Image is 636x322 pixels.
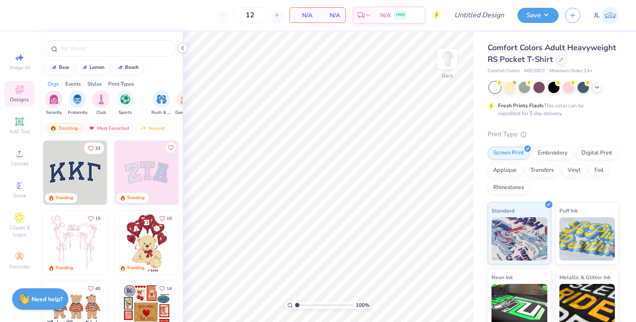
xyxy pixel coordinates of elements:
[60,44,170,53] input: Try "Alpha"
[116,90,134,116] div: filter for Sports
[517,8,559,23] button: Save
[175,90,195,116] div: filter for Game Day
[180,94,190,104] img: Game Day Image
[93,90,110,116] div: filter for Club
[175,109,195,116] span: Game Day
[116,65,123,70] img: trend_line.gif
[50,125,57,131] img: trending.gif
[93,90,110,116] button: filter button
[576,147,618,160] div: Digital Print
[442,72,453,80] div: Back
[525,164,559,177] div: Transfers
[559,273,610,282] span: Metallic & Glitter Ink
[356,301,369,309] span: 100 %
[11,160,28,167] span: Upload
[43,141,107,205] img: 3b9aba4f-e317-4aa7-a679-c95a879539bd
[116,90,134,116] button: filter button
[136,123,169,133] div: Newest
[532,147,573,160] div: Embroidery
[488,68,520,75] span: Comfort Colors
[602,7,619,24] img: Jerry Lascher
[125,65,139,70] div: beach
[167,216,172,221] span: 10
[178,211,242,275] img: e74243e0-e378-47aa-a400-bc6bcb25063a
[524,68,545,75] span: # 6030CC
[68,90,87,116] button: filter button
[498,102,544,109] strong: Fresh Prints Flash:
[559,217,615,261] img: Puff Ink
[498,102,604,117] div: This color can be expedited for 5 day delivery.
[10,64,30,71] span: Image AI
[32,295,63,303] strong: Need help?
[151,109,171,116] span: Rush & Bid
[9,263,30,270] span: Decorate
[115,211,179,275] img: 587403a7-0594-4a7f-b2bd-0ca67a3ff8dd
[323,11,340,20] span: N/A
[155,213,176,224] button: Like
[233,7,267,23] input: – –
[90,65,105,70] div: lemon
[155,283,176,294] button: Like
[13,192,26,199] span: Greek
[68,90,87,116] div: filter for Fraternity
[55,195,73,201] div: Trending
[295,11,312,20] span: N/A
[76,61,109,74] button: lemon
[84,213,104,224] button: Like
[151,90,171,116] div: filter for Rush & Bid
[87,80,102,88] div: Styles
[10,96,29,103] span: Designs
[119,109,132,116] span: Sports
[127,265,145,271] div: Trending
[68,109,87,116] span: Fraternity
[107,141,171,205] img: edfb13fc-0e43-44eb-bea2-bf7fc0dd67f9
[43,211,107,275] img: 83dda5b0-2158-48ca-832c-f6b4ef4c4536
[594,7,619,24] a: JL
[4,224,35,238] span: Clipart & logos
[175,90,195,116] button: filter button
[488,181,530,194] div: Rhinestones
[107,211,171,275] img: d12a98c7-f0f7-4345-bf3a-b9f1b718b86e
[55,265,73,271] div: Trending
[49,94,59,104] img: Sorority Image
[562,164,586,177] div: Vinyl
[95,146,100,151] span: 33
[594,10,600,20] span: JL
[108,80,134,88] div: Print Types
[491,206,514,215] span: Standard
[166,142,176,153] button: Like
[157,94,167,104] img: Rush & Bid Image
[88,125,95,131] img: most_fav.gif
[447,6,511,24] input: Untitled Design
[84,142,104,154] button: Like
[488,42,616,64] span: Comfort Colors Adult Heavyweight RS Pocket T-Shirt
[178,141,242,205] img: 5ee11766-d822-42f5-ad4e-763472bf8dcf
[488,147,530,160] div: Screen Print
[488,164,522,177] div: Applique
[45,61,73,74] button: bear
[396,12,405,18] span: FREE
[65,80,81,88] div: Events
[95,216,100,221] span: 15
[59,65,69,70] div: bear
[95,287,100,291] span: 40
[45,90,62,116] div: filter for Sorority
[9,128,30,135] span: Add Text
[84,123,133,133] div: Most Favorited
[589,164,609,177] div: Foil
[46,123,82,133] div: Trending
[127,195,145,201] div: Trending
[45,90,62,116] button: filter button
[115,141,179,205] img: 9980f5e8-e6a1-4b4a-8839-2b0e9349023c
[48,80,59,88] div: Orgs
[84,283,104,294] button: Like
[46,109,62,116] span: Sorority
[140,125,147,131] img: Newest.gif
[96,109,106,116] span: Club
[488,129,619,139] div: Print Type
[559,206,578,215] span: Puff Ink
[491,273,513,282] span: Neon Ink
[151,90,171,116] button: filter button
[549,68,593,75] span: Minimum Order: 24 +
[81,65,88,70] img: trend_line.gif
